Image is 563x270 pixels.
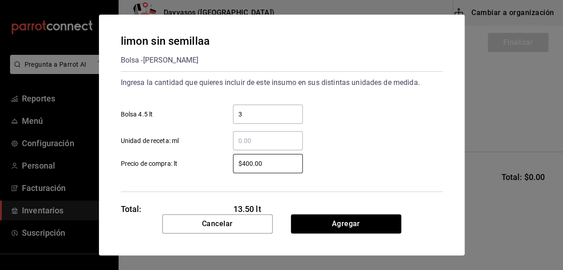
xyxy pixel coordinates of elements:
button: Agregar [291,214,401,233]
input: Unidad de receta: ml [233,135,303,146]
div: Ingresa la cantidad que quieres incluir de este insumo en sus distintas unidades de medida. [121,75,443,90]
span: 13.50 lt [233,203,303,215]
input: Bolsa 4.5 lt [233,109,303,120]
div: limon sin semillaa [121,33,210,49]
span: Precio de compra: lt [121,159,178,169]
button: Cancelar [162,214,273,233]
input: Precio de compra: lt [233,158,303,169]
div: Bolsa - [PERSON_NAME] [121,53,210,68]
div: Total: [121,203,142,215]
span: Unidad de receta: ml [121,136,179,146]
span: Bolsa 4.5 lt [121,110,153,119]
